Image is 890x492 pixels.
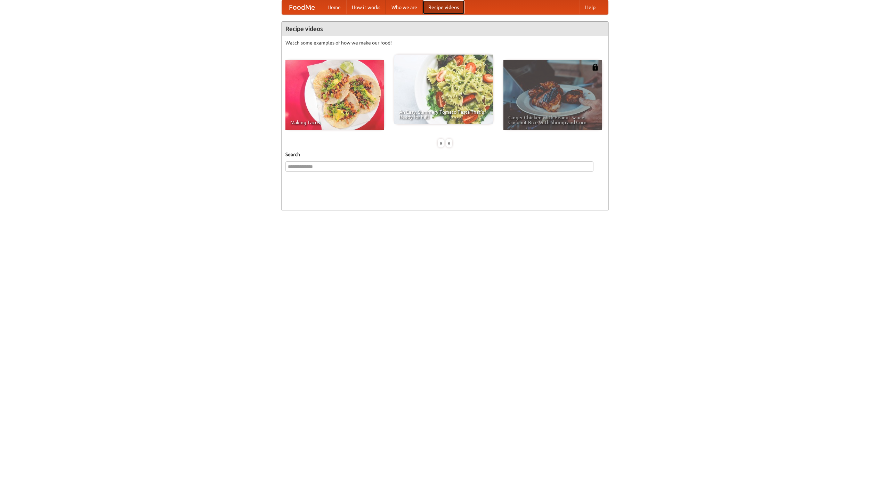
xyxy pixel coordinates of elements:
h4: Recipe videos [282,22,608,36]
h5: Search [285,151,605,158]
div: » [446,139,452,147]
p: Watch some examples of how we make our food! [285,39,605,46]
a: FoodMe [282,0,322,14]
span: An Easy, Summery Tomato Pasta That's Ready for Fall [399,110,488,119]
a: Who we are [386,0,423,14]
a: Recipe videos [423,0,464,14]
img: 483408.png [592,64,599,71]
span: Making Tacos [290,120,379,125]
a: Making Tacos [285,60,384,130]
a: Help [580,0,601,14]
a: Home [322,0,346,14]
div: « [438,139,444,147]
a: An Easy, Summery Tomato Pasta That's Ready for Fall [394,55,493,124]
a: How it works [346,0,386,14]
